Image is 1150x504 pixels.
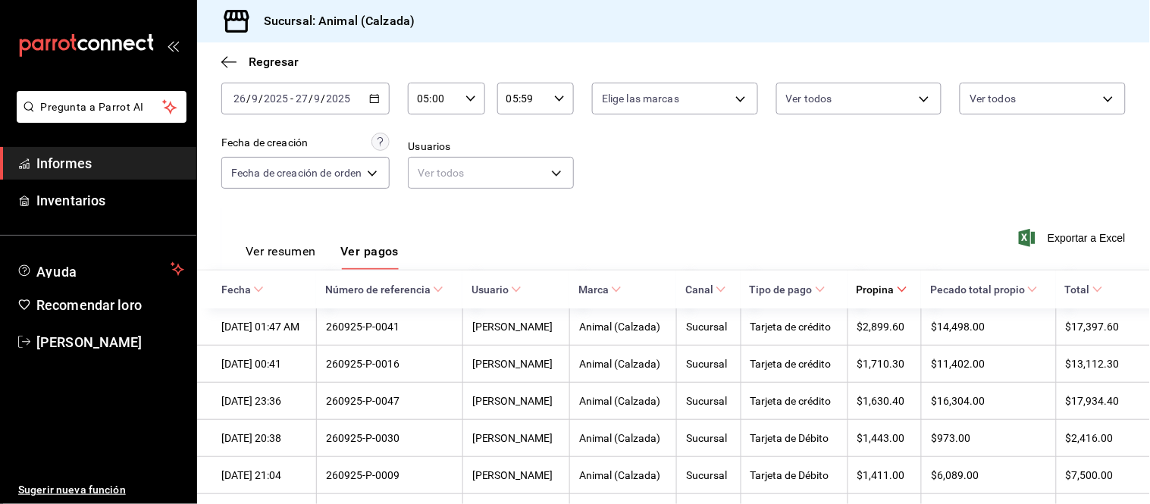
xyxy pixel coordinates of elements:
span: Propina [857,283,907,296]
font: $973.00 [931,432,970,444]
font: 260925-P-0009 [326,469,400,481]
span: Canal [685,283,726,296]
input: -- [233,92,246,105]
font: Total [1065,284,1090,296]
font: $6,089.00 [931,469,979,481]
span: Total [1065,283,1103,296]
font: $17,397.60 [1066,321,1120,333]
input: ---- [326,92,352,105]
font: Tarjeta de crédito [750,358,832,370]
font: Tarjeta de crédito [750,321,832,333]
font: [PERSON_NAME] [472,469,553,481]
font: $1,710.30 [857,358,905,370]
font: Animal (Calzada) [579,395,660,407]
font: Sucursal [686,432,727,444]
font: Fecha [221,284,251,296]
font: [DATE] 23:36 [221,395,281,407]
font: $1,411.00 [857,469,905,481]
font: Recomendar loro [36,297,142,313]
button: Pregunta a Parrot AI [17,91,186,123]
font: Animal (Calzada) [579,432,660,444]
font: Animal (Calzada) [579,358,660,370]
font: Informes [36,155,92,171]
font: Número de referencia [325,284,431,296]
font: / [259,92,263,105]
font: $17,934.40 [1066,395,1120,407]
font: [PERSON_NAME] [36,334,143,350]
font: $13,112.30 [1066,358,1120,370]
font: Animal (Calzada) [579,321,660,333]
font: Tarjeta de Débito [750,469,829,481]
font: Exportar a Excel [1048,232,1126,244]
font: [DATE] 20:38 [221,432,281,444]
font: 260925-P-0030 [326,432,400,444]
span: Pecado total propio [930,283,1038,296]
font: Sucursal: Animal (Calzada) [264,14,415,28]
font: [PERSON_NAME] [472,358,553,370]
font: / [309,92,313,105]
font: Tarjeta de crédito [750,395,832,407]
font: $16,304.00 [931,395,985,407]
font: - [290,92,293,105]
span: Tipo de pago [750,283,826,296]
font: $7,500.00 [1066,469,1114,481]
font: Sucursal [686,395,727,407]
font: $1,443.00 [857,432,905,444]
font: Sucursal [686,321,727,333]
font: Canal [685,284,713,296]
span: Número de referencia [325,283,443,296]
span: Fecha [221,283,264,296]
font: Propina [857,284,895,296]
input: -- [314,92,321,105]
font: / [246,92,251,105]
font: 260925-P-0047 [326,395,400,407]
font: Fecha de creación de orden [231,167,362,179]
font: $1,630.40 [857,395,905,407]
font: Ver todos [970,92,1016,105]
font: Ayuda [36,264,77,280]
input: -- [251,92,259,105]
font: Fecha de creación [221,136,308,149]
font: Sucursal [686,358,727,370]
font: 260925-P-0041 [326,321,400,333]
font: Sucursal [686,469,727,481]
font: $11,402.00 [931,358,985,370]
button: abrir_cajón_menú [167,39,179,52]
font: Usuarios [408,141,450,153]
font: [PERSON_NAME] [472,321,553,333]
font: [PERSON_NAME] [472,432,553,444]
font: Ver todos [786,92,832,105]
font: Marca [578,284,609,296]
font: Ver resumen [246,244,316,258]
span: Marca [578,283,622,296]
button: Exportar a Excel [1022,229,1126,247]
div: pestañas de navegación [246,243,399,270]
font: Ver pagos [340,244,399,258]
font: / [321,92,326,105]
span: Usuario [472,283,522,296]
font: [PERSON_NAME] [472,395,553,407]
input: ---- [263,92,289,105]
font: Pregunta a Parrot AI [41,101,144,113]
a: Pregunta a Parrot AI [11,110,186,126]
font: $2,416.00 [1066,432,1114,444]
font: Usuario [472,284,509,296]
button: Regresar [221,55,299,69]
input: -- [295,92,309,105]
font: 260925-P-0016 [326,358,400,370]
font: Tipo de pago [750,284,813,296]
font: Animal (Calzada) [579,469,660,481]
font: $14,498.00 [931,321,985,333]
font: Sugerir nueva función [18,484,126,496]
font: $2,899.60 [857,321,905,333]
font: Ver todos [418,167,464,179]
font: Elige las marcas [602,92,679,105]
font: [DATE] 21:04 [221,469,281,481]
font: Pecado total propio [930,284,1025,296]
font: Regresar [249,55,299,69]
font: [DATE] 00:41 [221,358,281,370]
font: [DATE] 01:47 AM [221,321,299,333]
font: Inventarios [36,193,105,208]
font: Tarjeta de Débito [750,432,829,444]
